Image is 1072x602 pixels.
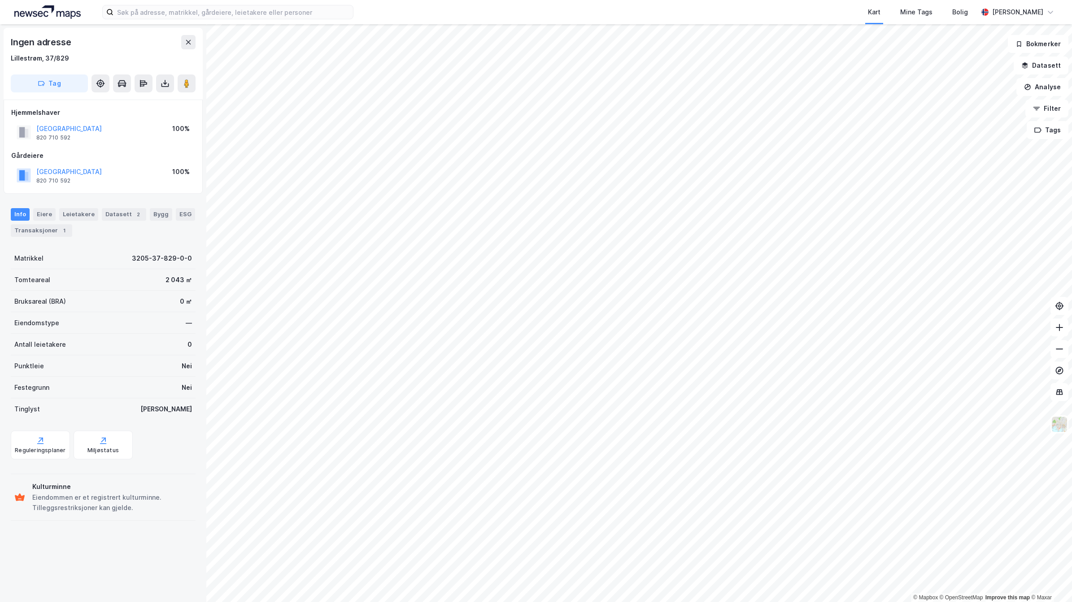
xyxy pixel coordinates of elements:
[60,226,69,235] div: 1
[1027,559,1072,602] div: Kontrollprogram for chat
[868,7,880,17] div: Kart
[1027,121,1068,139] button: Tags
[132,253,192,264] div: 3205-37-829-0-0
[11,107,195,118] div: Hjemmelshaver
[14,275,50,285] div: Tomteareal
[150,208,172,221] div: Bygg
[182,361,192,371] div: Nei
[134,210,143,219] div: 2
[180,296,192,307] div: 0 ㎡
[172,166,190,177] div: 100%
[140,404,192,414] div: [PERSON_NAME]
[36,177,70,184] div: 820 710 592
[1025,100,1068,118] button: Filter
[952,7,968,17] div: Bolig
[186,318,192,328] div: —
[36,134,70,141] div: 820 710 592
[1016,78,1068,96] button: Analyse
[32,492,192,514] div: Eiendommen er et registrert kulturminne. Tilleggsrestriksjoner kan gjelde.
[176,208,195,221] div: ESG
[15,447,65,454] div: Reguleringsplaner
[14,361,44,371] div: Punktleie
[11,53,69,64] div: Lillestrøm, 37/829
[1051,416,1068,433] img: Z
[11,74,88,92] button: Tag
[913,594,938,601] a: Mapbox
[11,35,73,49] div: Ingen adresse
[87,447,119,454] div: Miljøstatus
[102,208,146,221] div: Datasett
[1014,57,1068,74] button: Datasett
[11,150,195,161] div: Gårdeiere
[11,208,30,221] div: Info
[14,382,49,393] div: Festegrunn
[182,382,192,393] div: Nei
[59,208,98,221] div: Leietakere
[187,339,192,350] div: 0
[14,318,59,328] div: Eiendomstype
[14,404,40,414] div: Tinglyst
[113,5,353,19] input: Søk på adresse, matrikkel, gårdeiere, leietakere eller personer
[985,594,1030,601] a: Improve this map
[900,7,933,17] div: Mine Tags
[14,5,81,19] img: logo.a4113a55bc3d86da70a041830d287a7e.svg
[32,481,192,492] div: Kulturminne
[14,339,66,350] div: Antall leietakere
[1027,559,1072,602] iframe: Chat Widget
[940,594,983,601] a: OpenStreetMap
[992,7,1043,17] div: [PERSON_NAME]
[14,296,66,307] div: Bruksareal (BRA)
[1008,35,1068,53] button: Bokmerker
[172,123,190,134] div: 100%
[14,253,44,264] div: Matrikkel
[11,224,72,237] div: Transaksjoner
[166,275,192,285] div: 2 043 ㎡
[33,208,56,221] div: Eiere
